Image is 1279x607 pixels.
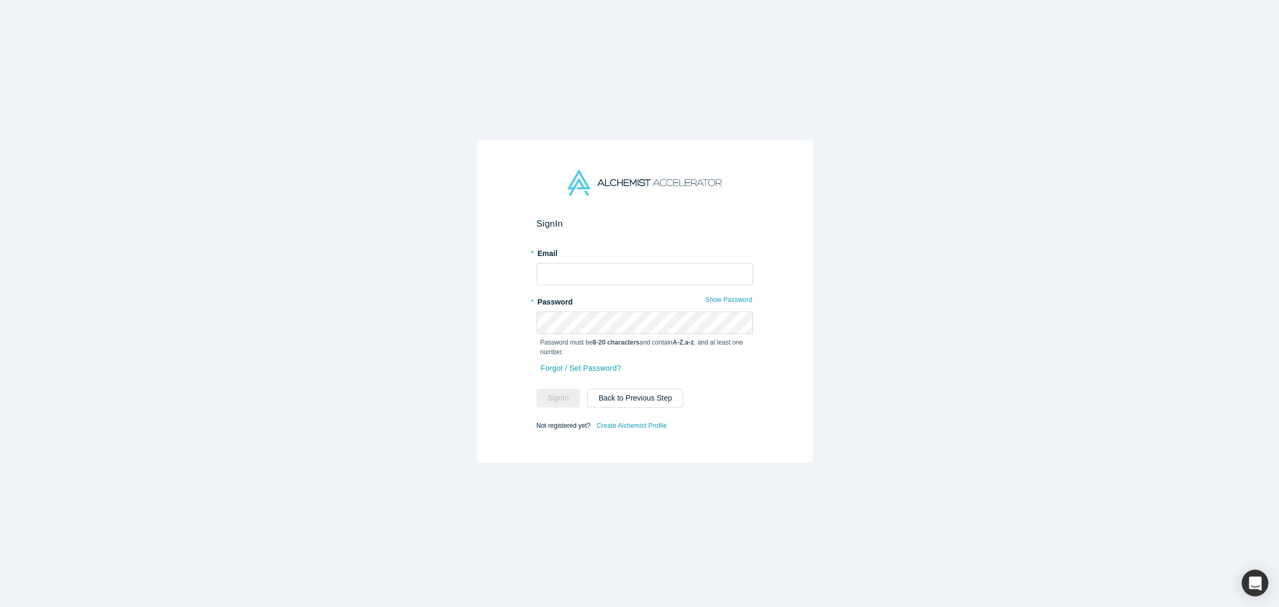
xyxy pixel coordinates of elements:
[540,359,622,378] a: Forgot / Set Password?
[587,389,683,408] button: Back to Previous Step
[537,244,753,259] label: Email
[705,293,752,307] button: Show Password
[596,419,667,433] a: Create Alchemist Profile
[685,339,694,346] strong: a-z
[568,170,721,196] img: Alchemist Accelerator Logo
[537,293,753,308] label: Password
[537,422,590,429] span: Not registered yet?
[537,218,753,229] h2: Sign In
[540,338,749,357] p: Password must be and contain , , and at least one number.
[593,339,639,346] strong: 8-20 characters
[673,339,683,346] strong: A-Z
[537,389,580,408] button: SignIn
